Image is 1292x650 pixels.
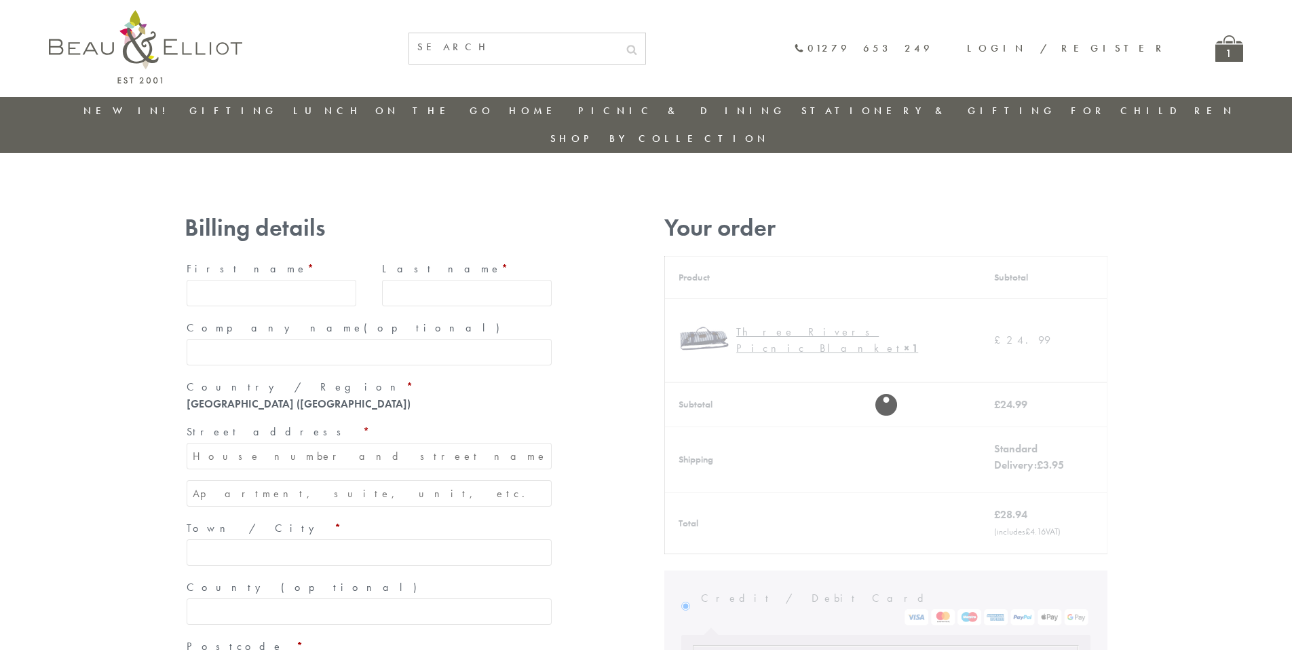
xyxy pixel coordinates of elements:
[509,104,563,118] a: Home
[187,376,552,398] label: Country / Region
[409,33,618,61] input: SEARCH
[382,258,552,280] label: Last name
[185,214,554,242] h3: Billing details
[1215,35,1243,62] a: 1
[578,104,786,118] a: Picnic & Dining
[1071,104,1236,118] a: For Children
[794,43,933,54] a: 01279 653 249
[187,397,411,411] strong: [GEOGRAPHIC_DATA] ([GEOGRAPHIC_DATA])
[187,577,552,598] label: County
[293,104,494,118] a: Lunch On The Go
[187,421,552,443] label: Street address
[664,214,1107,242] h3: Your order
[187,258,356,280] label: First name
[49,10,242,84] img: logo
[187,480,552,507] input: Apartment, suite, unit, etc. (optional)
[189,104,278,118] a: Gifting
[187,317,552,339] label: Company name
[801,104,1056,118] a: Stationery & Gifting
[281,580,425,594] span: (optional)
[187,443,552,469] input: House number and street name
[967,41,1168,55] a: Login / Register
[83,104,174,118] a: New in!
[550,132,769,145] a: Shop by collection
[187,518,552,539] label: Town / City
[364,321,508,335] span: (optional)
